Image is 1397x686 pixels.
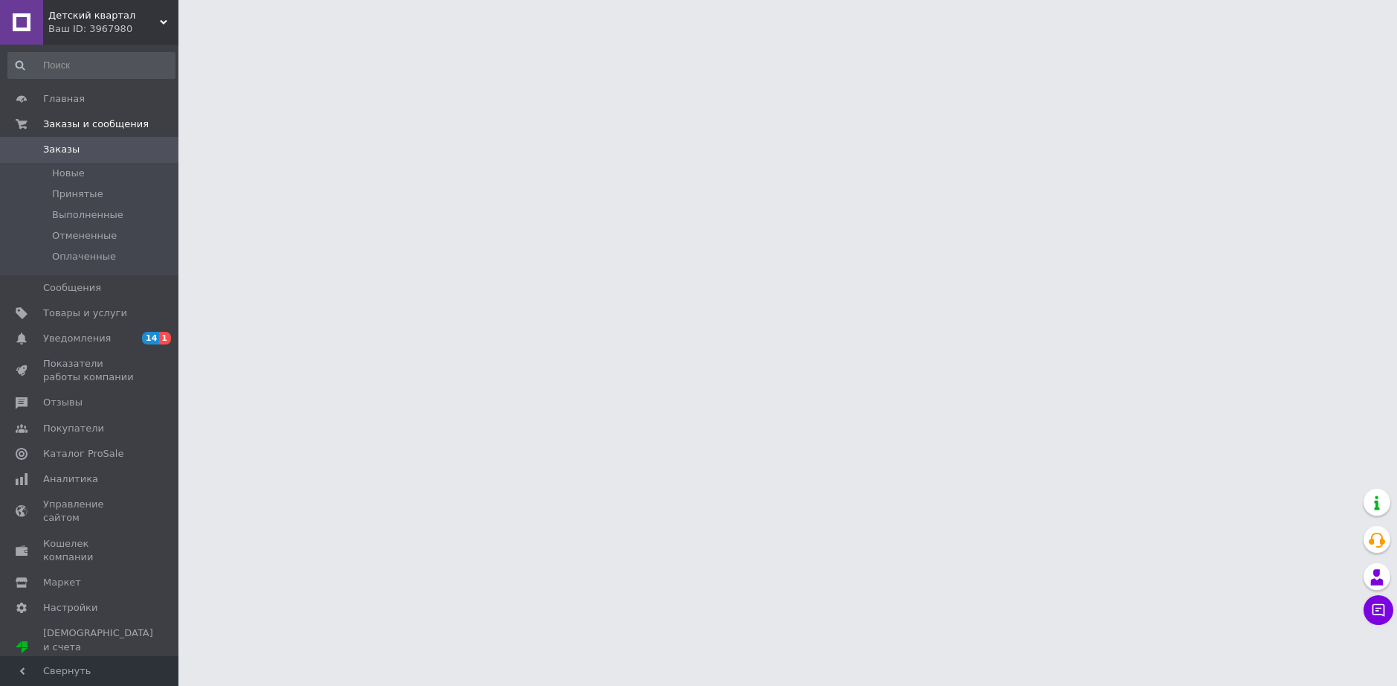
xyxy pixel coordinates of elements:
[159,332,171,344] span: 1
[43,396,83,409] span: Отзывы
[52,250,116,263] span: Оплаченные
[43,654,153,667] div: Prom микс 1 000
[48,22,178,36] div: Ваш ID: 3967980
[43,447,123,461] span: Каталог ProSale
[43,307,127,320] span: Товары и услуги
[43,498,138,525] span: Управление сайтом
[43,332,111,345] span: Уведомления
[43,281,101,295] span: Сообщения
[1364,595,1393,625] button: Чат с покупателем
[43,143,80,156] span: Заказы
[52,208,123,222] span: Выполненные
[43,626,153,667] span: [DEMOGRAPHIC_DATA] и счета
[52,187,103,201] span: Принятые
[43,357,138,384] span: Показатели работы компании
[43,118,149,131] span: Заказы и сообщения
[52,167,85,180] span: Новые
[48,9,160,22] span: Детский квартал
[43,576,81,589] span: Маркет
[43,601,97,615] span: Настройки
[7,52,175,79] input: Поиск
[142,332,159,344] span: 14
[43,472,98,486] span: Аналитика
[43,537,138,564] span: Кошелек компании
[43,422,104,435] span: Покупатели
[52,229,117,243] span: Отмененные
[43,92,85,106] span: Главная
